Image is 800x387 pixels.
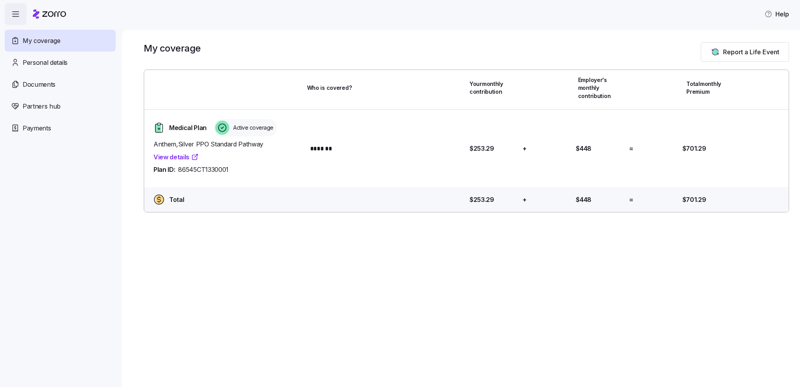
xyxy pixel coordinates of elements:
span: Help [764,9,789,19]
button: Report a Life Event [701,42,789,62]
span: $701.29 [682,195,706,205]
span: Plan ID: [154,165,175,175]
span: Active coverage [231,124,273,132]
span: Partners hub [23,102,61,111]
span: Payments [23,123,51,133]
span: $701.29 [682,144,706,153]
span: $253.29 [470,195,494,205]
button: Help [758,6,795,22]
span: Personal details [23,58,68,68]
span: $448 [576,195,591,205]
span: + [523,144,527,153]
h1: My coverage [144,42,201,54]
span: $448 [576,144,591,153]
span: Employer's monthly contribution [578,76,626,100]
span: Report a Life Event [723,47,779,57]
span: My coverage [23,36,60,46]
span: Total [169,195,184,205]
span: 86545CT1330001 [178,165,229,175]
a: Personal details [5,52,116,73]
span: = [629,144,634,153]
a: Documents [5,73,116,95]
span: Your monthly contribution [470,80,518,96]
span: = [629,195,634,205]
a: Payments [5,117,116,139]
span: Anthem , Silver PPO Standard Pathway [154,139,301,149]
span: Who is covered? [307,84,352,92]
span: Total monthly Premium [686,80,734,96]
span: $253.29 [470,144,494,153]
span: Documents [23,80,55,89]
a: My coverage [5,30,116,52]
span: + [523,195,527,205]
span: Medical Plan [169,123,207,133]
a: View details [154,152,199,162]
a: Partners hub [5,95,116,117]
